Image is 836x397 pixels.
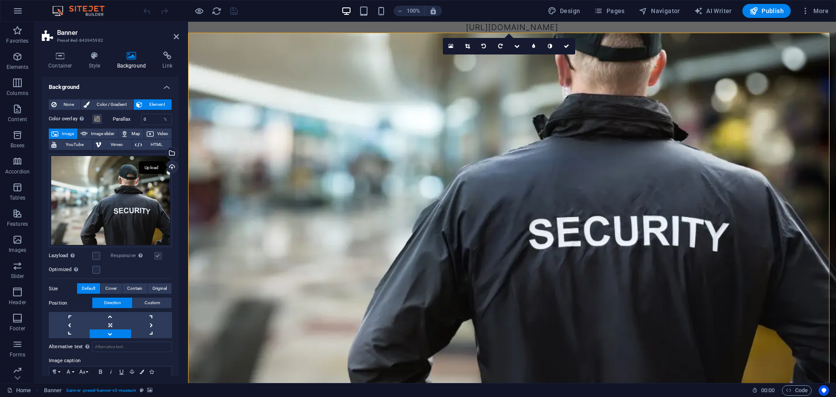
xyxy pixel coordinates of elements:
span: : [767,387,769,394]
div: Domain Overview [33,51,78,57]
a: Rotate right 90° [492,38,509,54]
button: Italic (Ctrl+I) [106,366,116,377]
div: store-security-guard-2___16143416865-aVQG5ViVRoTuCH-n8DNRgA.webp [49,154,172,248]
h4: Style [82,51,111,70]
span: Color / Gradient [92,99,131,110]
span: Vimeo [104,139,129,150]
p: Content [8,116,27,123]
button: Pages [590,4,628,18]
span: YouTube [59,139,90,150]
div: % [159,114,172,125]
span: Code [786,385,808,396]
span: Design [548,7,580,15]
nav: breadcrumb [44,385,153,396]
button: Image [49,129,78,139]
a: Confirm ( Ctrl ⏎ ) [559,38,575,54]
span: Click to select. Double-click to edit [44,385,62,396]
button: Publish [742,4,791,18]
button: Click here to leave preview mode and continue editing [194,6,204,16]
label: Parallax [113,117,141,122]
a: Change orientation [509,38,526,54]
button: Cover [101,283,121,294]
i: This element is a customizable preset [140,388,144,393]
p: Tables [10,194,25,201]
h6: 100% [407,6,421,16]
button: reload [211,6,222,16]
i: Reload page [212,6,222,16]
div: Domain: [DOMAIN_NAME] [23,23,96,30]
button: 100% [394,6,425,16]
div: Keywords by Traffic [96,51,147,57]
span: Image slider [90,129,115,139]
p: Elements [7,64,29,71]
h3: Preset #ed-843945982 [57,37,162,44]
a: Upload [166,161,178,173]
button: Font Size [77,366,91,377]
span: None [59,99,78,110]
button: Design [544,4,584,18]
button: Font Family [63,366,77,377]
i: On resize automatically adjust zoom level to fit chosen device. [429,7,437,15]
h4: Container [42,51,82,70]
button: Usercentrics [819,385,829,396]
button: Navigator [635,4,684,18]
a: Blur [526,38,542,54]
button: Video [144,129,172,139]
button: YouTube [49,139,92,150]
button: Original [148,283,172,294]
label: Color overlay [49,114,92,124]
button: Paragraph Format [49,366,63,377]
span: Image [61,129,75,139]
a: Crop mode [459,38,476,54]
p: Header [9,299,26,306]
p: Features [7,221,28,227]
button: Colors [137,366,147,377]
span: AI Writer [694,7,732,15]
button: Default [77,283,100,294]
a: Greyscale [542,38,559,54]
p: Columns [7,90,28,97]
button: Color / Gradient [81,99,133,110]
button: Vimeo [93,139,131,150]
p: Slider [11,273,24,280]
p: Footer [10,325,25,332]
button: Bold (Ctrl+B) [95,366,106,377]
button: AI Writer [691,4,735,18]
p: Favorites [6,37,28,44]
button: Code [782,385,812,396]
label: Optimized [49,265,92,275]
label: Position [49,298,92,309]
img: logo_orange.svg [14,14,21,21]
button: Contain [122,283,147,294]
button: Element [134,99,172,110]
span: HTML [145,139,169,150]
i: This element contains a background [147,388,152,393]
span: Cover [105,283,117,294]
span: Original [152,283,167,294]
button: Direction [92,298,132,308]
h4: Link [156,51,179,70]
h4: Background [42,77,179,92]
a: Select files from the file manager, stock photos, or upload file(s) [443,38,459,54]
input: Alternative text... [92,342,172,352]
a: Click to cancel selection. Double-click to open Pages [7,385,31,396]
span: Direction [104,298,121,308]
button: HTML [132,139,172,150]
button: None [49,99,81,110]
label: Size [49,284,77,294]
button: Image slider [78,129,118,139]
span: Default [82,283,95,294]
div: v 4.0.25 [24,14,43,21]
button: Icons [147,366,156,377]
span: 00 00 [761,385,775,396]
h4: Background [111,51,156,70]
span: Pages [594,7,624,15]
span: More [801,7,829,15]
img: tab_domain_overview_orange.svg [24,51,30,58]
label: Lazyload [49,251,92,261]
label: Responsive [111,251,154,261]
p: Boxes [10,142,25,149]
button: Custom [133,298,172,308]
span: Contain [127,283,142,294]
h6: Session time [752,385,775,396]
